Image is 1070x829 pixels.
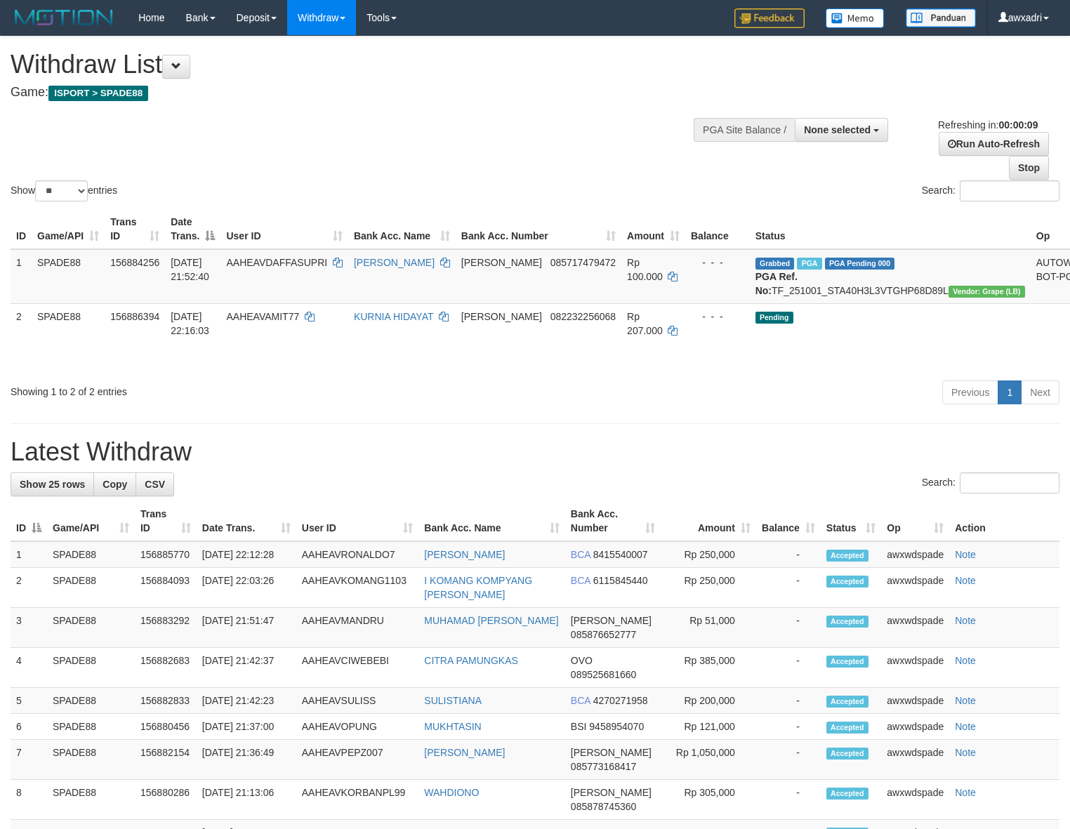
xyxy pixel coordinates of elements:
span: ISPORT > SPADE88 [48,86,148,101]
span: Copy 6115845440 to clipboard [593,575,648,586]
div: Showing 1 to 2 of 2 entries [11,379,435,399]
td: [DATE] 22:03:26 [197,568,296,608]
span: Show 25 rows [20,479,85,490]
span: AAHEAVAMIT77 [226,311,299,322]
td: 1 [11,249,32,304]
a: Previous [942,380,998,404]
td: TF_251001_STA40H3L3VTGHP68D89L [750,249,1031,304]
span: None selected [804,124,871,135]
th: Bank Acc. Name: activate to sort column ascending [418,501,565,541]
td: 156880286 [135,780,197,820]
span: Accepted [826,748,868,760]
td: SPADE88 [47,740,135,780]
div: - - - [691,310,744,324]
span: PGA Pending [825,258,895,270]
span: Pending [755,312,793,324]
th: Trans ID: activate to sort column ascending [135,501,197,541]
td: 2 [11,303,32,375]
div: - - - [691,256,744,270]
td: [DATE] 21:42:23 [197,688,296,714]
th: Balance: activate to sort column ascending [756,501,821,541]
td: 156884093 [135,568,197,608]
span: Copy 082232256068 to clipboard [550,311,616,322]
td: - [756,648,821,688]
td: 4 [11,648,47,688]
span: CSV [145,479,165,490]
th: Status [750,209,1031,249]
a: 1 [998,380,1022,404]
th: Game/API: activate to sort column ascending [32,209,105,249]
a: [PERSON_NAME] [424,549,505,560]
td: - [756,780,821,820]
a: CITRA PAMUNGKAS [424,655,518,666]
h1: Withdraw List [11,51,699,79]
span: BSI [571,721,587,732]
th: Balance [685,209,750,249]
span: 156886394 [110,311,159,322]
span: Accepted [826,696,868,708]
td: Rp 305,000 [661,780,755,820]
td: awxwdspade [881,568,949,608]
span: Refreshing in: [938,119,1038,131]
span: Accepted [826,550,868,562]
span: BCA [571,695,590,706]
th: Status: activate to sort column ascending [821,501,881,541]
span: AAHEAVDAFFASUPRI [226,257,327,268]
td: awxwdspade [881,541,949,568]
span: [PERSON_NAME] [571,615,652,626]
td: - [756,568,821,608]
th: Date Trans.: activate to sort column ascending [197,501,296,541]
label: Search: [922,180,1059,201]
span: Accepted [826,576,868,588]
a: Show 25 rows [11,472,94,496]
td: 156880456 [135,714,197,740]
label: Show entries [11,180,117,201]
td: AAHEAVRONALDO7 [296,541,419,568]
select: Showentries [35,180,88,201]
td: SPADE88 [47,714,135,740]
td: - [756,688,821,714]
span: [DATE] 21:52:40 [171,257,209,282]
span: [PERSON_NAME] [461,311,542,322]
td: 156882683 [135,648,197,688]
span: Copy 085717479472 to clipboard [550,257,616,268]
td: [DATE] 21:36:49 [197,740,296,780]
span: Accepted [826,788,868,800]
td: [DATE] 21:13:06 [197,780,296,820]
td: - [756,541,821,568]
td: awxwdspade [881,740,949,780]
td: awxwdspade [881,688,949,714]
td: - [756,740,821,780]
td: 7 [11,740,47,780]
td: Rp 200,000 [661,688,755,714]
td: SPADE88 [47,780,135,820]
span: Copy 8415540007 to clipboard [593,549,648,560]
span: Accepted [826,722,868,734]
h4: Game: [11,86,699,100]
strong: 00:00:09 [998,119,1038,131]
input: Search: [960,180,1059,201]
td: 2 [11,568,47,608]
span: [DATE] 22:16:03 [171,311,209,336]
th: User ID: activate to sort column ascending [220,209,348,249]
a: Note [955,575,976,586]
a: SULISTIANA [424,695,482,706]
th: Date Trans.: activate to sort column descending [165,209,220,249]
td: awxwdspade [881,714,949,740]
td: 8 [11,780,47,820]
td: SPADE88 [32,303,105,375]
th: Op: activate to sort column ascending [881,501,949,541]
th: Game/API: activate to sort column ascending [47,501,135,541]
td: 156882833 [135,688,197,714]
a: Note [955,787,976,798]
span: Accepted [826,656,868,668]
th: Amount: activate to sort column ascending [661,501,755,541]
td: AAHEAVCIWEBEBI [296,648,419,688]
span: 156884256 [110,257,159,268]
td: AAHEAVSULISS [296,688,419,714]
span: Grabbed [755,258,795,270]
th: Bank Acc. Number: activate to sort column ascending [456,209,621,249]
span: BCA [571,549,590,560]
th: ID [11,209,32,249]
a: Next [1021,380,1059,404]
